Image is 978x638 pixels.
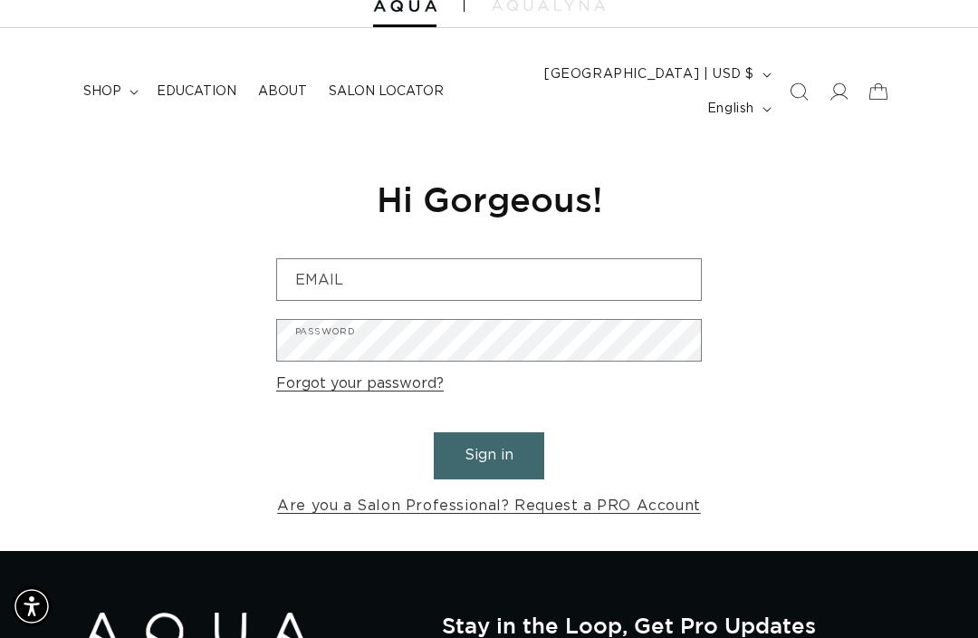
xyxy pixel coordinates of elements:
[434,432,544,478] button: Sign in
[726,442,978,638] iframe: Chat Widget
[258,83,307,100] span: About
[72,72,146,111] summary: shop
[247,72,318,111] a: About
[329,83,444,100] span: Salon Locator
[533,57,779,92] button: [GEOGRAPHIC_DATA] | USD $
[276,177,702,221] h1: Hi Gorgeous!
[696,92,779,126] button: English
[442,613,895,638] h2: Stay in the Loop, Get Pro Updates
[157,83,236,100] span: Education
[83,83,121,100] span: shop
[544,65,754,84] span: [GEOGRAPHIC_DATA] | USD $
[276,371,444,397] a: Forgot your password?
[318,72,455,111] a: Salon Locator
[277,493,701,519] a: Are you a Salon Professional? Request a PRO Account
[707,100,754,119] span: English
[12,586,52,626] div: Accessibility Menu
[277,259,701,300] input: Email
[779,72,819,111] summary: Search
[146,72,247,111] a: Education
